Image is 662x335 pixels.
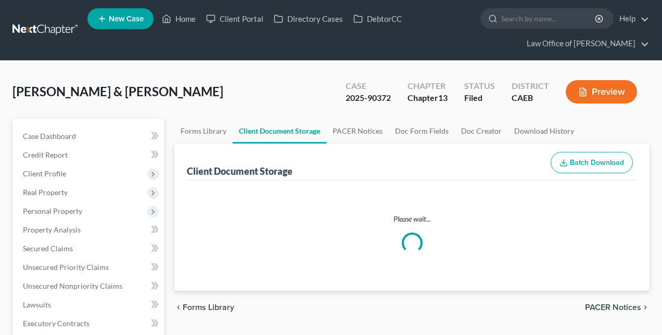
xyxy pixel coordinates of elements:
a: Unsecured Priority Claims [15,258,164,277]
div: Status [464,80,495,92]
span: Personal Property [23,207,82,215]
span: Credit Report [23,150,68,159]
span: Lawsuits [23,300,51,309]
a: Client Document Storage [233,119,326,144]
a: Home [157,9,201,28]
a: Directory Cases [269,9,348,28]
i: chevron_right [641,303,650,312]
a: Lawsuits [15,295,164,314]
div: Case [346,80,391,92]
div: Chapter [408,92,448,104]
span: Property Analysis [23,225,81,234]
div: District [512,80,549,92]
div: Filed [464,92,495,104]
a: Property Analysis [15,221,164,239]
span: 13 [438,93,448,102]
span: Real Property [23,188,68,197]
i: chevron_left [174,303,183,312]
a: Forms Library [174,119,233,144]
a: PACER Notices [326,119,389,144]
span: Unsecured Priority Claims [23,263,109,272]
button: Batch Download [551,152,633,174]
a: Doc Creator [455,119,508,144]
div: 2025-90372 [346,92,391,104]
span: Secured Claims [23,244,73,253]
div: Chapter [408,80,448,92]
div: Client Document Storage [187,165,292,177]
button: PACER Notices chevron_right [585,303,650,312]
p: Please wait... [189,214,635,224]
button: Preview [566,80,637,104]
a: Unsecured Nonpriority Claims [15,277,164,295]
a: Case Dashboard [15,127,164,146]
a: Law Office of [PERSON_NAME] [521,34,649,53]
a: Client Portal [201,9,269,28]
a: Doc Form Fields [389,119,455,144]
span: PACER Notices [585,303,641,312]
a: Secured Claims [15,239,164,258]
span: Forms Library [183,303,234,312]
div: CAEB [512,92,549,104]
span: [PERSON_NAME] & [PERSON_NAME] [12,84,223,99]
span: Case Dashboard [23,132,76,140]
span: Client Profile [23,169,66,178]
span: Unsecured Nonpriority Claims [23,281,122,290]
a: DebtorCC [348,9,407,28]
span: Executory Contracts [23,319,90,328]
span: Batch Download [570,158,624,167]
input: Search by name... [501,9,596,28]
a: Help [614,9,649,28]
button: chevron_left Forms Library [174,303,234,312]
a: Credit Report [15,146,164,164]
a: Download History [508,119,580,144]
a: Executory Contracts [15,314,164,333]
span: New Case [109,15,144,23]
